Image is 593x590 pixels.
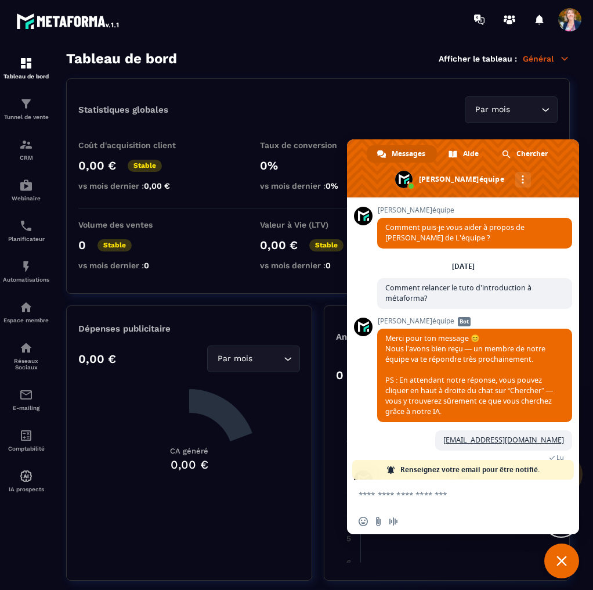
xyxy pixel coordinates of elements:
span: Envoyer un fichier [374,517,383,526]
span: Par mois [472,103,512,116]
span: Message audio [389,517,398,526]
p: IA prospects [3,486,49,492]
p: Stable [128,160,162,172]
p: E-mailing [3,405,49,411]
a: [EMAIL_ADDRESS][DOMAIN_NAME] [443,435,564,445]
p: vs mois dernier : [78,181,194,190]
p: 0 [336,368,343,382]
a: accountantaccountantComptabilité [3,420,49,461]
p: Stable [97,239,132,251]
p: Analyse des Leads [336,332,447,342]
a: Messages [367,145,437,163]
a: formationformationTableau de bord [3,48,49,88]
span: Insérer un emoji [359,517,368,526]
tspan: 5 [346,534,351,543]
span: 0 [326,261,331,270]
span: [PERSON_NAME]équipe [377,206,572,214]
div: Search for option [207,346,300,372]
img: social-network [19,341,33,355]
a: schedulerschedulerPlanificateur [3,210,49,251]
p: CRM [3,154,49,161]
img: accountant [19,429,33,442]
p: Valeur à Vie (LTV) [260,220,376,229]
img: automations [19,300,33,314]
span: Chercher [516,145,548,163]
tspan: 3 [346,486,351,495]
a: automationsautomationsEspace membre [3,292,49,332]
p: 0,00 € [78,352,116,366]
span: Comment puis-je vous aider à propos de [PERSON_NAME] de L'équipe ? [385,222,525,243]
p: Planificateur [3,236,49,242]
span: Bot [458,317,471,326]
img: formation [19,97,33,111]
span: Comment relancer le tuto d'introduction à métaforma? [385,283,531,303]
p: Coût d'acquisition client [78,141,194,150]
p: 0,00 € [260,238,298,252]
p: Afficher le tableau : [439,54,517,63]
p: Automatisations [3,276,49,283]
tspan: 4 [346,510,352,519]
p: vs mois dernier : [78,261,194,270]
span: Lu [556,454,564,462]
tspan: 0 [346,414,352,423]
a: formationformationCRM [3,129,49,170]
img: formation [19,138,33,152]
img: automations [19,260,33,274]
tspan: 2 [346,462,351,471]
p: Dépenses publicitaire [78,323,300,334]
p: vs mois dernier : [260,261,376,270]
span: 0% [326,181,338,190]
p: Taux de conversion [260,141,376,150]
a: Chercher [491,145,559,163]
p: Volume des ventes [78,220,194,229]
a: Fermer le chat [544,544,579,578]
a: emailemailE-mailing [3,379,49,420]
tspan: 6 [346,558,352,567]
p: 0,00 € [78,159,116,172]
img: logo [16,10,121,31]
img: automations [19,178,33,192]
img: automations [19,469,33,483]
img: formation [19,56,33,70]
span: Aide [463,145,479,163]
a: social-networksocial-networkRéseaux Sociaux [3,332,49,379]
span: Par mois [215,352,255,365]
img: scheduler [19,219,33,233]
p: Stable [309,239,343,251]
input: Search for option [255,352,281,365]
a: formationformationTunnel de vente [3,88,49,129]
div: [DATE] [452,263,475,270]
p: Tunnel de vente [3,114,49,120]
div: Search for option [465,96,558,123]
a: automationsautomationsWebinaire [3,170,49,210]
p: Webinaire [3,195,49,202]
tspan: 1 [346,438,350,447]
p: 0% [260,159,376,172]
p: Statistiques globales [78,105,168,115]
p: Réseaux Sociaux [3,358,49,370]
input: Search for option [512,103,538,116]
p: Tableau de bord [3,73,49,80]
img: email [19,388,33,402]
p: Comptabilité [3,445,49,452]
a: automationsautomationsAutomatisations [3,251,49,292]
p: Général [523,53,570,64]
span: 0 [144,261,149,270]
span: Messages [392,145,425,163]
span: 0,00 € [144,181,170,190]
span: Merci pour ton message 😊 Nous l’avons bien reçu — un membre de notre équipe va te répondre très p... [385,333,553,416]
a: Aide [438,145,490,163]
p: Espace membre [3,317,49,323]
textarea: Entrez votre message... [359,480,544,509]
p: vs mois dernier : [260,181,376,190]
p: 0 [78,238,86,252]
span: Renseignez votre email pour être notifié. [400,460,540,480]
span: [PERSON_NAME]équipe [377,317,572,325]
h3: Tableau de bord [66,51,177,67]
